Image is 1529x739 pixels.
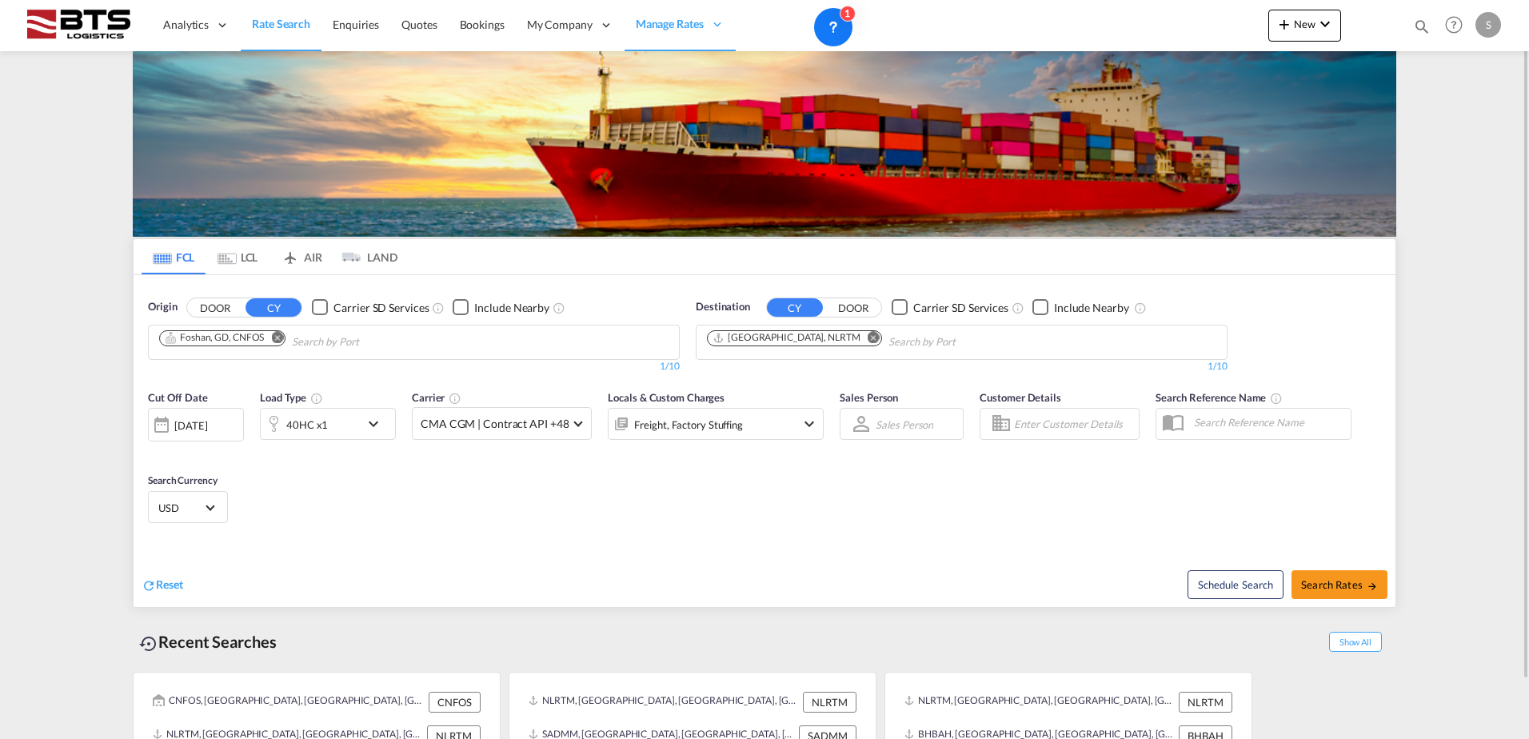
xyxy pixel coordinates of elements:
button: icon-plus 400-fgNewicon-chevron-down [1268,10,1341,42]
span: Enquiries [333,18,379,31]
md-pagination-wrapper: Use the left and right arrow keys to navigate between tabs [142,239,397,274]
span: Search Reference Name [1156,391,1283,404]
div: CNFOS, Foshan, GD, China, Greater China & Far East Asia, Asia Pacific [153,692,425,713]
md-tab-item: LCL [206,239,269,274]
span: Help [1440,11,1467,38]
md-tab-item: LAND [333,239,397,274]
button: CY [767,298,823,317]
span: Bookings [460,18,505,31]
md-checkbox: Checkbox No Ink [312,299,429,316]
span: Cut Off Date [148,391,208,404]
md-icon: icon-information-outline [310,392,323,405]
div: 1/10 [696,360,1228,373]
md-select: Sales Person [874,413,935,436]
div: Freight Factory Stuffingicon-chevron-down [608,408,824,440]
div: [DATE] [174,418,207,433]
span: Destination [696,299,750,315]
md-icon: Unchecked: Ignores neighbouring ports when fetching rates.Checked : Includes neighbouring ports w... [1134,302,1147,314]
md-tab-item: AIR [269,239,333,274]
div: Recent Searches [133,624,283,660]
div: Help [1440,11,1475,40]
span: Manage Rates [636,16,704,32]
input: Chips input. [292,330,444,355]
div: Press delete to remove this chip. [165,331,267,345]
span: Analytics [163,17,209,33]
div: NLRTM, Rotterdam, Netherlands, Western Europe, Europe [529,692,799,713]
div: 40HC x1icon-chevron-down [260,408,396,440]
div: OriginDOOR CY Checkbox No InkUnchecked: Search for CY (Container Yard) services for all selected ... [134,275,1395,607]
md-icon: icon-chevron-down [1315,14,1335,34]
div: NLRTM [1179,692,1232,713]
div: Foshan, GD, CNFOS [165,331,264,345]
span: Reset [156,577,183,591]
button: DOOR [825,298,881,317]
span: Quotes [401,18,437,31]
button: Remove [261,331,285,347]
input: Enter Customer Details [1014,412,1134,436]
md-icon: icon-chevron-down [800,414,819,433]
md-icon: Unchecked: Search for CY (Container Yard) services for all selected carriers.Checked : Search for... [432,302,445,314]
div: Include Nearby [1054,300,1129,316]
md-icon: icon-plus 400-fg [1275,14,1294,34]
md-datepicker: Select [148,440,160,461]
div: Carrier SD Services [333,300,429,316]
button: CY [246,298,301,317]
md-icon: Unchecked: Search for CY (Container Yard) services for all selected carriers.Checked : Search for... [1012,302,1024,314]
md-icon: Your search will be saved by the below given name [1270,392,1283,405]
div: Press delete to remove this chip. [713,331,864,345]
md-tab-item: FCL [142,239,206,274]
md-icon: icon-magnify [1413,18,1431,35]
div: NLRTM [803,692,856,713]
span: My Company [527,17,593,33]
span: Search Rates [1301,578,1378,591]
md-icon: icon-backup-restore [139,634,158,653]
div: 40HC x1 [286,413,328,436]
input: Search Reference Name [1186,410,1351,434]
div: Rotterdam, NLRTM [713,331,860,345]
span: CMA CGM | Contract API +48 [421,416,569,432]
button: Note: By default Schedule search will only considerorigin ports, destination ports and cut off da... [1188,570,1283,599]
div: S [1475,12,1501,38]
md-select: Select Currency: $ USDUnited States Dollar [157,496,219,519]
md-chips-wrap: Chips container. Use arrow keys to select chips. [705,326,1047,355]
md-icon: The selected Trucker/Carrierwill be displayed in the rate results If the rates are from another f... [449,392,461,405]
button: Search Ratesicon-arrow-right [1291,570,1387,599]
md-icon: icon-chevron-down [364,414,391,433]
div: icon-magnify [1413,18,1431,42]
md-icon: icon-refresh [142,578,156,593]
span: Customer Details [980,391,1060,404]
span: Search Currency [148,474,218,486]
span: Origin [148,299,177,315]
span: Carrier [412,391,461,404]
span: Rate Search [252,17,310,30]
input: Chips input. [888,330,1040,355]
img: LCL+%26+FCL+BACKGROUND.png [133,51,1396,237]
div: 1/10 [148,360,680,373]
md-icon: icon-airplane [281,248,300,260]
div: [DATE] [148,408,244,441]
div: icon-refreshReset [142,577,183,594]
md-checkbox: Checkbox No Ink [453,299,549,316]
md-checkbox: Checkbox No Ink [892,299,1008,316]
span: New [1275,18,1335,30]
md-icon: Unchecked: Ignores neighbouring ports when fetching rates.Checked : Includes neighbouring ports w... [553,302,565,314]
span: Locals & Custom Charges [608,391,725,404]
span: USD [158,501,203,515]
div: Freight Factory Stuffing [634,413,743,436]
div: Include Nearby [474,300,549,316]
img: cdcc71d0be7811ed9adfbf939d2aa0e8.png [24,7,132,43]
span: Load Type [260,391,323,404]
span: Sales Person [840,391,898,404]
div: NLRTM, Rotterdam, Netherlands, Western Europe, Europe [904,692,1175,713]
md-chips-wrap: Chips container. Use arrow keys to select chips. [157,326,450,355]
button: Remove [857,331,881,347]
md-checkbox: Checkbox No Ink [1032,299,1129,316]
button: DOOR [187,298,243,317]
div: Carrier SD Services [913,300,1008,316]
md-icon: icon-arrow-right [1367,581,1378,592]
div: CNFOS [429,692,481,713]
span: Show All [1329,632,1382,652]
